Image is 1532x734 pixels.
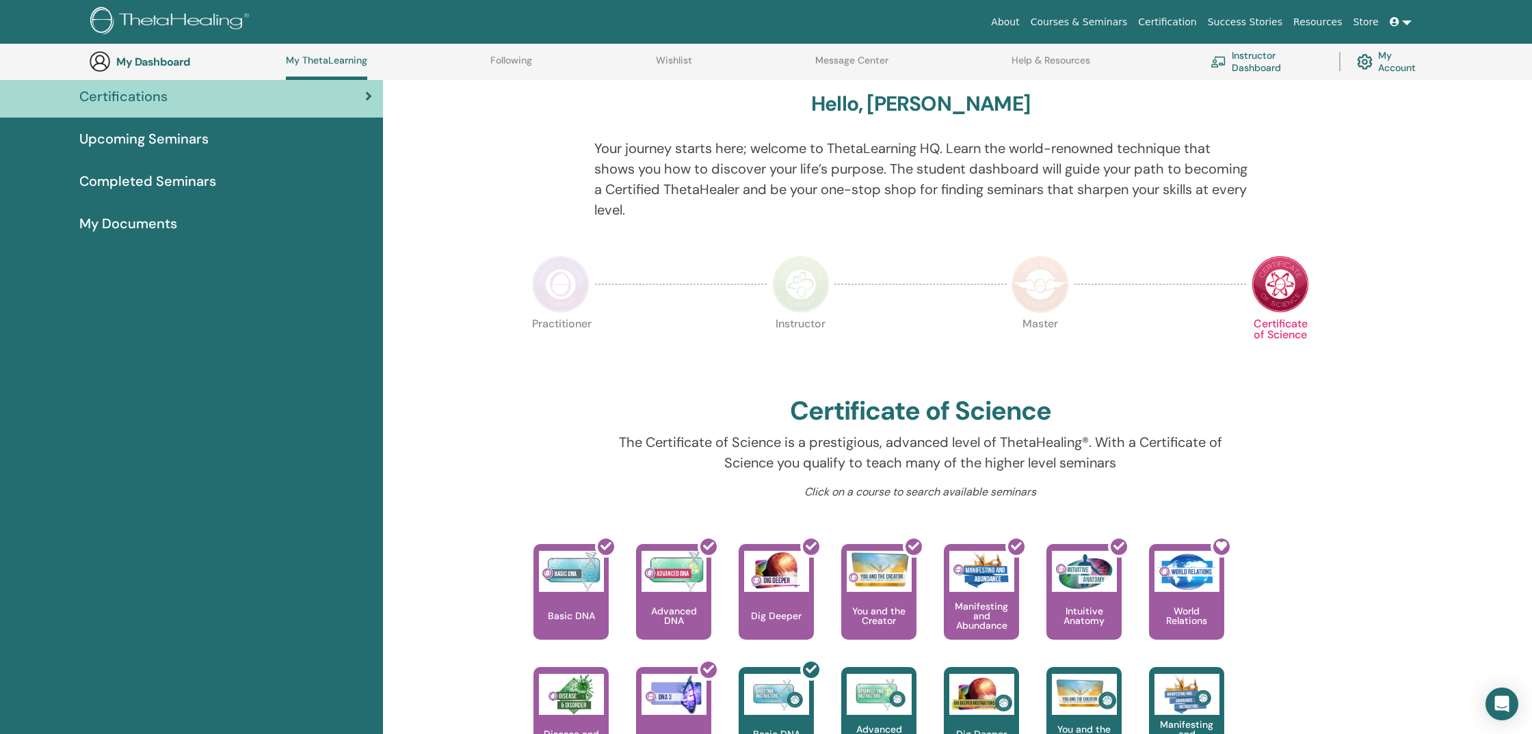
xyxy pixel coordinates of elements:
[1046,544,1122,667] a: Intuitive Anatomy Intuitive Anatomy
[1149,544,1224,667] a: World Relations World Relations
[79,171,216,191] span: Completed Seminars
[944,601,1019,630] p: Manifesting and Abundance
[1357,51,1373,73] img: cog.svg
[1211,56,1226,68] img: chalkboard-teacher.svg
[636,606,711,625] p: Advanced DNA
[539,674,604,715] img: Disease and Disorder
[594,138,1247,220] p: Your journey starts here; welcome to ThetaLearning HQ. Learn the world-renowned technique that sh...
[841,544,916,667] a: You and the Creator You and the Creator
[636,544,711,667] a: Advanced DNA Advanced DNA
[944,544,1019,667] a: Manifesting and Abundance Manifesting and Abundance
[739,544,814,667] a: Dig Deeper Dig Deeper
[811,92,1030,116] h3: Hello, [PERSON_NAME]
[539,551,604,592] img: Basic DNA
[1052,551,1117,592] img: Intuitive Anatomy
[1046,606,1122,625] p: Intuitive Anatomy
[790,396,1051,427] h2: Certificate of Science
[1154,551,1219,592] img: World Relations
[744,551,809,592] img: Dig Deeper
[286,55,367,80] a: My ThetaLearning
[772,256,830,313] img: Instructor
[490,55,532,77] a: Following
[1012,318,1069,376] p: Master
[744,674,809,715] img: Basic DNA Instructors
[1025,10,1133,35] a: Courses & Seminars
[1202,10,1288,35] a: Success Stories
[847,674,912,715] img: Advanced DNA Instructors
[1252,318,1309,376] p: Certificate of Science
[1012,55,1090,77] a: Help & Resources
[1012,256,1069,313] img: Master
[772,318,830,376] p: Instructor
[89,51,111,72] img: generic-user-icon.jpg
[532,318,590,376] p: Practitioner
[986,10,1025,35] a: About
[79,86,168,107] span: Certifications
[1357,46,1429,77] a: My Account
[847,551,912,588] img: You and the Creator
[594,432,1247,473] p: The Certificate of Science is a prestigious, advanced level of ThetaHealing®. With a Certificate ...
[533,544,609,667] a: Basic DNA Basic DNA
[1348,10,1384,35] a: Store
[1149,606,1224,625] p: World Relations
[1154,674,1219,715] img: Manifesting and Abundance Instructors
[116,55,253,68] h3: My Dashboard
[949,551,1014,592] img: Manifesting and Abundance
[79,213,177,234] span: My Documents
[841,606,916,625] p: You and the Creator
[642,551,706,592] img: Advanced DNA
[949,674,1014,715] img: Dig Deeper Instructors
[1052,674,1117,715] img: You and the Creator Instructors
[642,674,706,715] img: DNA 3
[79,128,209,149] span: Upcoming Seminars
[1485,688,1518,720] div: Open Intercom Messenger
[532,256,590,313] img: Practitioner
[1133,10,1202,35] a: Certification
[815,55,888,77] a: Message Center
[656,55,692,77] a: Wishlist
[1211,46,1323,77] a: Instructor Dashboard
[90,7,254,38] img: logo.png
[745,611,807,621] p: Dig Deeper
[1288,10,1348,35] a: Resources
[594,484,1247,500] p: Click on a course to search available seminars
[1252,256,1309,313] img: Certificate of Science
